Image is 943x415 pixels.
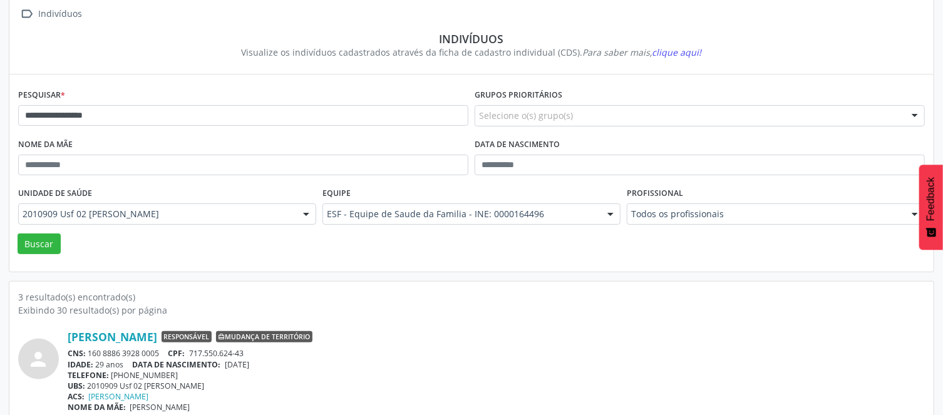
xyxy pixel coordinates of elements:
[919,165,943,250] button: Feedback - Mostrar pesquisa
[327,208,595,220] span: ESF - Equipe de Saude da Familia - INE: 0000164496
[18,5,85,23] a:  Indivíduos
[225,359,249,370] span: [DATE]
[68,402,126,412] span: NOME DA MÃE:
[68,381,85,391] span: UBS:
[631,208,899,220] span: Todos os profissionais
[27,32,916,46] div: Indivíduos
[627,184,683,203] label: Profissional
[18,290,925,304] div: 3 resultado(s) encontrado(s)
[68,381,925,391] div: 2010909 Usf 02 [PERSON_NAME]
[583,46,702,58] i: Para saber mais,
[216,331,312,342] span: Mudança de território
[18,233,61,255] button: Buscar
[475,86,562,105] label: Grupos prioritários
[23,208,291,220] span: 2010909 Usf 02 [PERSON_NAME]
[18,184,92,203] label: Unidade de saúde
[27,46,916,59] div: Visualize os indivíduos cadastrados através da ficha de cadastro individual (CDS).
[89,391,149,402] a: [PERSON_NAME]
[68,348,86,359] span: CNS:
[68,348,925,359] div: 160 8886 3928 0005
[162,331,212,342] span: Responsável
[18,135,73,155] label: Nome da mãe
[68,391,85,402] span: ACS:
[475,135,560,155] label: Data de nascimento
[168,348,185,359] span: CPF:
[68,359,93,370] span: IDADE:
[133,359,221,370] span: DATA DE NASCIMENTO:
[68,330,157,344] a: [PERSON_NAME]
[479,109,573,122] span: Selecione o(s) grupo(s)
[18,86,65,105] label: Pesquisar
[322,184,351,203] label: Equipe
[28,348,50,371] i: person
[189,348,244,359] span: 717.550.624-43
[925,177,937,221] span: Feedback
[18,304,925,317] div: Exibindo 30 resultado(s) por página
[652,46,702,58] span: clique aqui!
[130,402,190,412] span: [PERSON_NAME]
[18,5,36,23] i: 
[68,370,925,381] div: [PHONE_NUMBER]
[36,5,85,23] div: Indivíduos
[68,370,109,381] span: TELEFONE:
[68,359,925,370] div: 29 anos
